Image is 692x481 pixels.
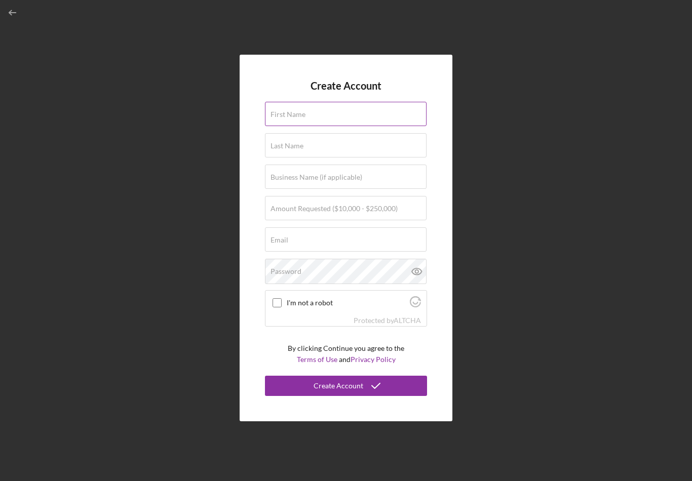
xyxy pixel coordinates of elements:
label: Business Name (if applicable) [271,173,362,181]
h4: Create Account [311,80,381,92]
button: Create Account [265,376,427,396]
label: Password [271,267,301,275]
label: Amount Requested ($10,000 - $250,000) [271,205,398,213]
label: Last Name [271,142,303,150]
a: Visit Altcha.org [394,316,421,325]
a: Terms of Use [297,355,337,364]
label: First Name [271,110,305,118]
p: By clicking Continue you agree to the and [288,343,404,366]
div: Create Account [314,376,363,396]
a: Privacy Policy [351,355,396,364]
div: Protected by [354,316,421,325]
label: I'm not a robot [287,299,407,307]
label: Email [271,236,288,244]
a: Visit Altcha.org [410,300,421,309]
